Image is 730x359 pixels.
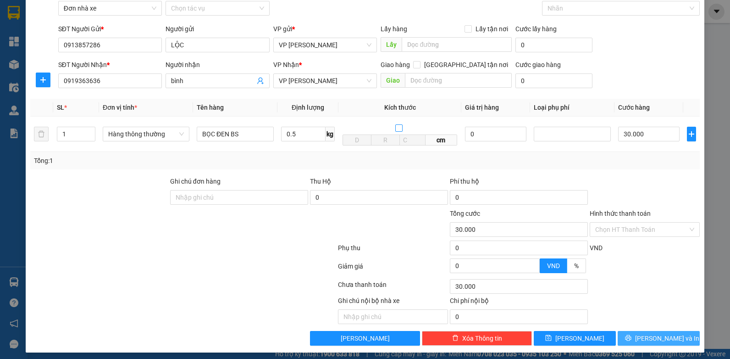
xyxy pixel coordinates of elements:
div: Giảm giá [337,261,449,277]
span: VP Trần Khát Chân [279,38,372,52]
span: kg [326,127,335,141]
span: Cước hàng [618,104,650,111]
button: [PERSON_NAME] [310,331,420,346]
span: Xóa Thông tin [462,333,502,343]
button: plus [687,127,696,141]
input: Dọc đường [402,37,511,52]
div: Ghi chú nội bộ nhà xe [338,296,448,309]
span: SL [57,104,64,111]
span: Giao hàng [381,61,410,68]
span: Tổng cước [450,210,480,217]
input: Dọc đường [405,73,511,88]
div: SĐT Người Nhận [58,60,162,70]
label: Ghi chú đơn hàng [170,178,221,185]
span: [GEOGRAPHIC_DATA] tận nơi [420,60,512,70]
span: Lấy hàng [381,25,407,33]
span: Lấy tận nơi [472,24,512,34]
label: Cước giao hàng [515,61,561,68]
input: D [343,135,371,146]
span: plus [36,76,50,84]
span: Hàng thông thường [108,127,184,141]
input: Cước giao hàng [515,73,592,88]
button: printer[PERSON_NAME] và In [618,331,700,346]
input: Ghi chú đơn hàng [170,190,308,205]
div: Chi phí nội bộ [450,296,588,309]
th: Loại phụ phí [530,99,614,117]
input: VD: Bàn, Ghế [197,127,274,141]
span: Giao [381,73,405,88]
span: Giá trị hàng [465,104,499,111]
span: printer [625,335,631,342]
span: [PERSON_NAME] [555,333,604,343]
span: Tên hàng [197,104,224,111]
div: Tổng: 1 [34,156,282,166]
span: [PERSON_NAME] và In [635,333,699,343]
span: VND [547,262,560,269]
span: Định lượng [292,104,324,111]
span: [PERSON_NAME] [341,333,390,343]
span: Đơn nhà xe [64,1,157,15]
span: VP LÊ HỒNG PHONG [279,74,372,88]
div: Phí thu hộ [450,176,588,190]
span: Lấy [381,37,402,52]
button: deleteXóa Thông tin [422,331,532,346]
span: plus [687,130,696,138]
span: Đơn vị tính [103,104,137,111]
span: cm [426,135,457,146]
input: Cước lấy hàng [515,38,592,52]
span: user-add [257,77,264,84]
span: Kích thước [384,104,416,111]
span: % [574,262,579,269]
div: Chưa thanh toán [337,280,449,296]
button: delete [34,127,49,141]
div: VP gửi [273,24,377,34]
span: VND [590,244,603,252]
label: Cước lấy hàng [515,25,557,33]
button: plus [36,73,50,87]
input: 0 [465,127,526,141]
span: save [545,335,552,342]
label: Hình thức thanh toán [590,210,651,217]
input: Nhập ghi chú [338,309,448,324]
input: C [399,135,426,146]
div: Người nhận [166,60,270,70]
input: R [371,135,400,146]
button: save[PERSON_NAME] [534,331,616,346]
div: Người gửi [166,24,270,34]
span: VP Nhận [273,61,299,68]
span: Thu Hộ [310,178,331,185]
span: delete [452,335,459,342]
div: SĐT Người Gửi [58,24,162,34]
div: Phụ thu [337,243,449,259]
